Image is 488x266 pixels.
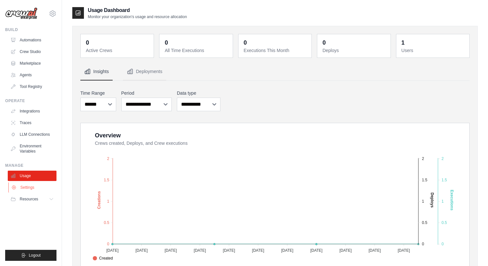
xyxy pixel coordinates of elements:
p: Monitor your organization's usage and resource allocation [88,14,187,19]
div: Operate [5,98,56,103]
tspan: 0 [442,242,444,246]
tspan: [DATE] [340,248,352,253]
tspan: 1 [422,199,424,204]
label: Data type [177,90,220,96]
tspan: [DATE] [281,248,293,253]
dt: Users [402,47,465,54]
span: Created [93,255,113,261]
a: Settings [8,182,57,193]
tspan: [DATE] [252,248,264,253]
span: Logout [29,253,41,258]
tspan: 2 [442,156,444,161]
a: Environment Variables [8,141,56,156]
tspan: [DATE] [165,248,177,253]
a: Agents [8,70,56,80]
a: Traces [8,118,56,128]
a: Integrations [8,106,56,116]
dt: Crews created, Deploys, and Crew executions [95,140,462,146]
tspan: 0 [422,242,424,246]
a: Automations [8,35,56,45]
tspan: [DATE] [106,248,118,253]
tspan: 0.5 [104,220,109,225]
tspan: [DATE] [223,248,235,253]
button: Resources [8,194,56,204]
text: Deploys [430,193,434,208]
div: 0 [165,38,168,47]
img: Logo [5,7,37,20]
a: Marketplace [8,58,56,69]
text: Creations [97,191,101,209]
tspan: 1.5 [104,178,109,182]
tspan: [DATE] [398,248,410,253]
a: Usage [8,171,56,181]
div: Overview [95,131,121,140]
tspan: 0 [107,242,109,246]
div: Build [5,27,56,32]
button: Deployments [123,63,166,80]
a: Crew Studio [8,47,56,57]
div: 1 [402,38,405,47]
button: Logout [5,250,56,261]
tspan: 2 [107,156,109,161]
button: Insights [80,63,113,80]
span: Resources [20,197,38,202]
dt: All Time Executions [165,47,229,54]
tspan: 1 [107,199,109,204]
dt: Active Crews [86,47,150,54]
tspan: [DATE] [194,248,206,253]
tspan: [DATE] [136,248,148,253]
tspan: [DATE] [369,248,381,253]
a: LLM Connections [8,129,56,140]
div: Manage [5,163,56,168]
tspan: 1 [442,199,444,204]
dt: Executions This Month [244,47,308,54]
text: Executions [450,190,454,210]
nav: Tabs [80,63,470,80]
div: 0 [244,38,247,47]
dt: Deploys [322,47,386,54]
label: Period [121,90,172,96]
tspan: 1.5 [422,178,427,182]
tspan: 0.5 [442,220,447,225]
tspan: [DATE] [310,248,322,253]
tspan: 0.5 [422,220,427,225]
tspan: 1.5 [442,178,447,182]
label: Time Range [80,90,116,96]
div: 0 [322,38,326,47]
a: Tool Registry [8,81,56,92]
div: 0 [86,38,89,47]
h2: Usage Dashboard [88,6,187,14]
tspan: 2 [422,156,424,161]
